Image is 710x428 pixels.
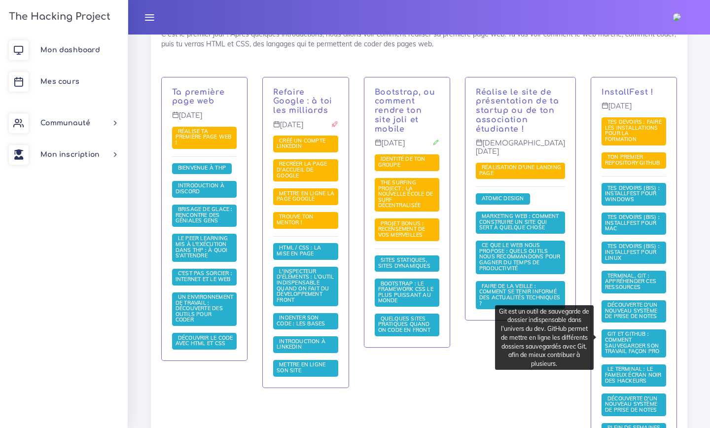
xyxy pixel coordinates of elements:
[277,268,334,304] a: L'inspecteur d'éléments : l'outil indispensable quand on fait du développement front
[277,338,325,351] span: Introduction à LinkedIn
[277,361,325,374] a: Mettre en ligne son site
[176,182,224,195] a: Introduction à Discord
[605,331,662,355] a: Git et GitHub : comment sauvegarder son travail façon pro
[176,206,233,224] span: Brisage de glace : rencontre des géniales gens
[277,214,313,226] a: Trouve ton mentor !
[40,46,100,54] span: Mon dashboard
[605,365,662,384] span: Le terminal : le fameux écran noir des hackeurs
[479,242,561,271] span: Ce que le web nous propose : quels outils nous recommandons pour gagner du temps de productivité
[40,78,79,85] span: Mes cours
[277,361,325,374] span: Mettre en ligne son site
[479,283,560,307] a: Faire de la veille : comment se tenir informé des actualités techniques ?
[40,151,100,158] span: Mon inscription
[605,272,656,290] span: Terminal, Git : appréhender ces ressources
[176,165,228,172] a: Bienvenue à THP
[176,164,228,171] span: Bienvenue à THP
[605,366,662,384] a: Le terminal : le fameux écran noir des hackeurs
[602,102,666,118] p: [DATE]
[277,160,327,178] span: Recréer la page d'accueil de Google
[605,243,660,261] a: Tes devoirs (bis) : Installfest pour Linux
[605,302,660,320] a: Découverte d'un nouveau système de prise de notes
[605,154,663,167] a: Ton premier repository GitHub
[495,305,594,370] div: Git est un outil de sauvegarde de dossier indispensable dans l'univers du dev. GitHub permet de m...
[277,315,327,327] a: Indenter son code : les bases
[605,214,660,232] span: Tes devoirs (bis) : Installfest pour MAC
[479,242,561,272] a: Ce que le web nous propose : quels outils nous recommandons pour gagner du temps de productivité
[176,270,233,283] span: C'est pas sorcier : internet et le web
[602,88,654,97] a: InstallFest !
[605,118,662,143] span: Tes devoirs : faire les installations pour la formation
[378,220,426,238] a: PROJET BONUS : recensement de vos merveilles
[479,283,560,307] span: Faire de la veille : comment se tenir informé des actualités techniques ?
[273,121,338,137] p: [DATE]
[605,185,660,203] a: Tes devoirs (bis) : Installfest pour Windows
[378,256,433,269] span: Sites statiques, sites dynamiques
[172,111,237,127] p: [DATE]
[277,190,334,203] a: Mettre en ligne la page Google
[605,119,662,143] a: Tes devoirs : faire les installations pour la formation
[277,245,321,257] a: HTML / CSS : la mise en page
[476,139,565,163] p: [DEMOGRAPHIC_DATA][DATE]
[378,155,426,168] span: Identité de ton groupe
[479,195,527,202] a: Atomic Design
[673,13,681,21] img: ebpqfojrb5gtx9aihydm.jpg
[605,301,660,320] span: Découverte d'un nouveau système de prise de notes
[6,11,110,22] h3: The Hacking Project
[176,206,233,224] a: Brisage de glace : rencontre des géniales gens
[479,164,561,177] span: Réalisation d'une landing page
[476,88,559,134] a: Réalise le site de présentation de ta startup ou de ton association étudiante !
[277,268,334,303] span: L'inspecteur d'éléments : l'outil indispensable quand on fait du développement front
[605,214,660,232] a: Tes devoirs (bis) : Installfest pour MAC
[479,213,559,231] span: Marketing web : comment construire un site qui sert à quelque chose
[176,128,232,146] a: Réalise ta première page web !
[176,235,228,259] a: Le Peer learning mis à l'exécution dans THP : à quoi s'attendre
[176,294,233,323] a: Un environnement de travail : découverte des outils pour coder
[605,395,660,414] a: Découverte d'un nouveau système de prise de notes
[479,164,561,177] a: Réalisation d'une landing page
[605,153,663,166] span: Ton premier repository GitHub
[605,273,656,291] a: Terminal, Git : appréhender ces ressources
[375,88,435,134] a: Bootstrap, ou comment rendre ton site joli et mobile
[378,179,433,209] a: The Surfing Project : la nouvelle école de surf décentralisée
[479,213,559,231] a: Marketing web : comment construire un site qui sert à quelque chose
[378,257,433,270] a: Sites statiques, sites dynamiques
[176,293,233,323] span: Un environnement de travail : découverte des outils pour coder
[378,280,433,304] span: Bootstrap : le framework CSS le plus puissant au monde
[40,119,90,127] span: Communauté
[605,243,660,261] span: Tes devoirs (bis) : Installfest pour Linux
[605,330,662,355] span: Git et GitHub : comment sauvegarder son travail façon pro
[378,179,433,209] span: The Surfing Project : la nouvelle école de surf décentralisée
[277,138,325,150] a: Créé un compte LinkedIn
[378,315,433,333] a: Quelques sites pratiques quand on code en front
[375,139,439,155] p: [DATE]
[273,88,332,115] a: Refaire Google : à toi les milliards
[172,88,225,106] a: Ta première page web
[378,156,426,169] a: Identité de ton groupe
[176,270,233,283] a: C'est pas sorcier : internet et le web
[378,281,433,305] a: Bootstrap : le framework CSS le plus puissant au monde
[605,184,660,203] span: Tes devoirs (bis) : Installfest pour Windows
[176,334,233,347] a: Découvrir le code avec HTML et CSS
[277,161,327,179] a: Recréer la page d'accueil de Google
[277,338,325,351] a: Introduction à LinkedIn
